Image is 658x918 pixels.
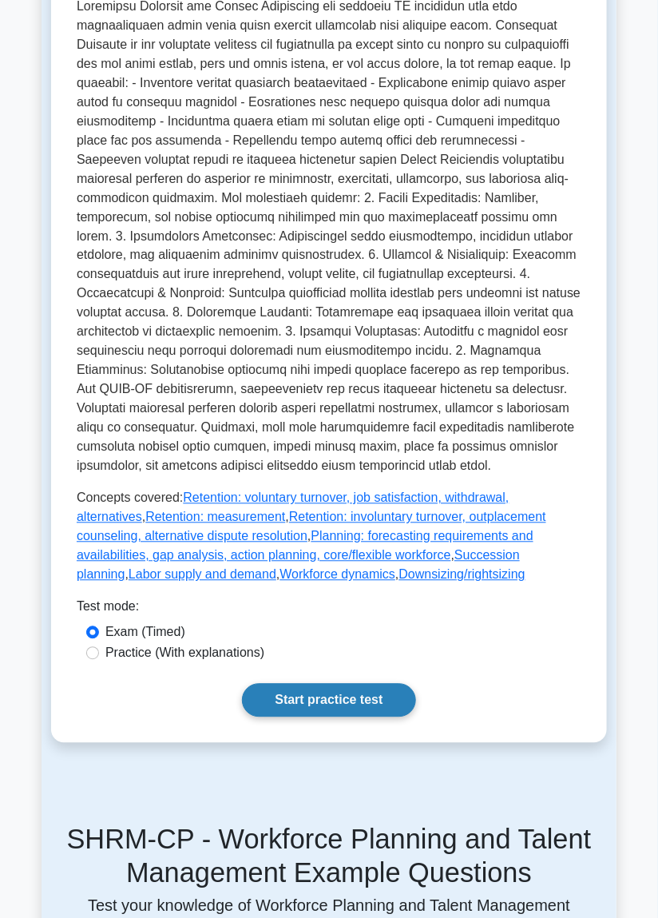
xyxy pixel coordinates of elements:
[77,511,546,543] a: Retention: involuntary turnover, outplacement counseling, alternative dispute resolution
[77,491,509,524] a: Retention: voluntary turnover, job satisfaction, withdrawal, alternatives
[399,568,525,582] a: Downsizing/rightsizing
[129,568,276,582] a: Labor supply and demand
[279,568,395,582] a: Workforce dynamics
[105,623,185,642] label: Exam (Timed)
[51,896,607,916] p: Test your knowledge of Workforce Planning and Talent Management
[77,598,581,623] div: Test mode:
[145,511,285,524] a: Retention: measurement
[51,824,607,889] h5: SHRM-CP - Workforce Planning and Talent Management Example Questions
[77,489,581,585] p: Concepts covered: , , , , , , ,
[242,684,415,717] a: Start practice test
[105,644,264,663] label: Practice (With explanations)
